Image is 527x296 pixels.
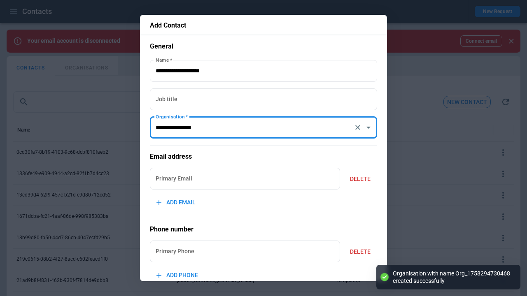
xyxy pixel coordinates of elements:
h5: General [150,42,377,51]
button: ADD PHONE [150,266,205,284]
button: Open [363,122,374,133]
button: DELETE [343,243,377,261]
label: Organisation [156,113,188,120]
button: ADD EMAIL [150,194,202,211]
h5: Email address [150,152,377,161]
button: Clear [352,122,364,133]
p: Add Contact [150,21,377,30]
label: Name [156,56,172,63]
h5: Phone number [150,225,377,234]
button: DELETE [343,170,377,188]
div: Organisation with name Org_1758294730468 created successfully [393,270,512,284]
